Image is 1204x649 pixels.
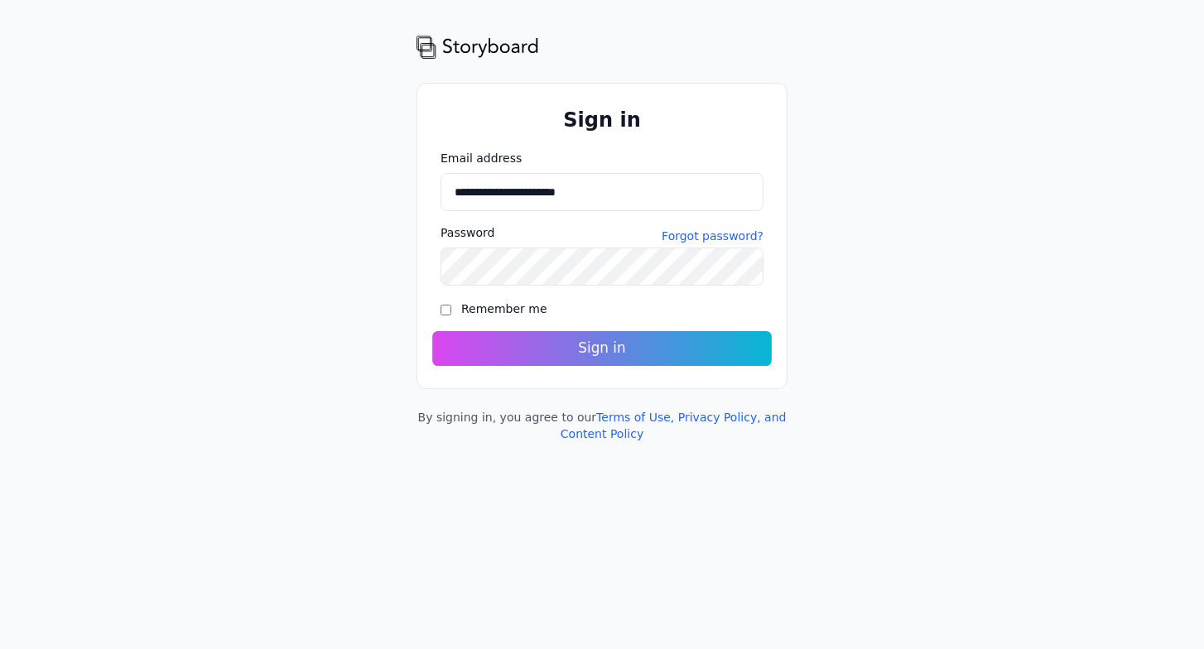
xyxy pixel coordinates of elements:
[441,224,494,241] label: Password
[441,150,763,166] label: Email address
[662,228,763,244] a: Forgot password?
[441,107,763,133] h1: Sign in
[561,411,787,440] a: Terms of Use, Privacy Policy, and Content Policy
[417,409,787,442] div: By signing in, you agree to our
[432,331,772,366] button: Sign in
[461,302,547,315] label: Remember me
[417,33,539,60] img: storyboard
